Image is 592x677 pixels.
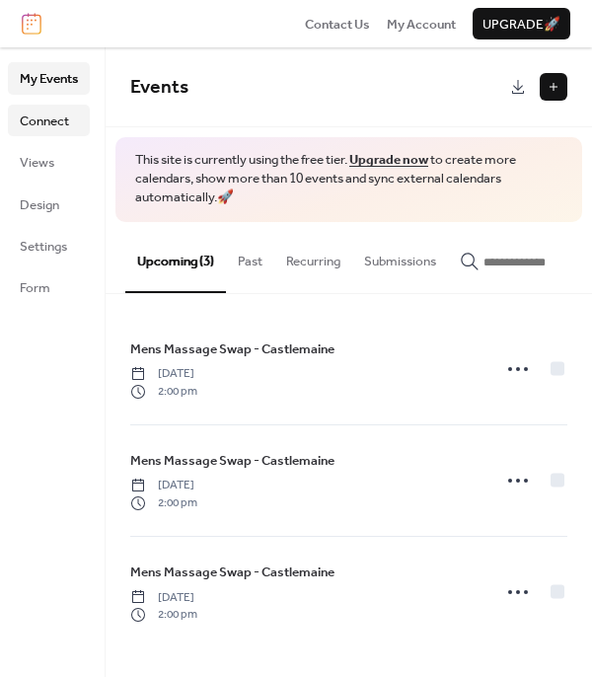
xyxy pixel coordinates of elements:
img: logo [22,13,41,35]
a: Views [8,146,90,178]
span: 2:00 pm [130,383,197,401]
span: Contact Us [305,15,370,35]
span: Events [130,69,188,106]
button: Upgrade🚀 [473,8,570,39]
a: Mens Massage Swap - Castlemaine [130,338,334,360]
span: Views [20,153,54,173]
span: [DATE] [130,477,197,494]
a: Connect [8,105,90,136]
span: 2:00 pm [130,494,197,512]
a: Settings [8,230,90,262]
span: 2:00 pm [130,606,197,624]
span: Form [20,278,50,298]
span: My Account [387,15,456,35]
a: My Account [387,14,456,34]
span: Design [20,195,59,215]
span: Upgrade 🚀 [482,15,560,35]
span: [DATE] [130,589,197,607]
span: Mens Massage Swap - Castlemaine [130,451,334,471]
span: [DATE] [130,365,197,383]
a: My Events [8,62,90,94]
span: Mens Massage Swap - Castlemaine [130,339,334,359]
button: Recurring [274,222,352,291]
span: This site is currently using the free tier. to create more calendars, show more than 10 events an... [135,151,562,207]
span: Connect [20,112,69,131]
button: Submissions [352,222,448,291]
a: Mens Massage Swap - Castlemaine [130,450,334,472]
button: Past [226,222,274,291]
a: Form [8,271,90,303]
a: Design [8,188,90,220]
a: Mens Massage Swap - Castlemaine [130,562,334,583]
a: Contact Us [305,14,370,34]
span: Settings [20,237,67,257]
span: My Events [20,69,78,89]
button: Upcoming (3) [125,222,226,293]
span: Mens Massage Swap - Castlemaine [130,563,334,582]
a: Upgrade now [349,147,428,173]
